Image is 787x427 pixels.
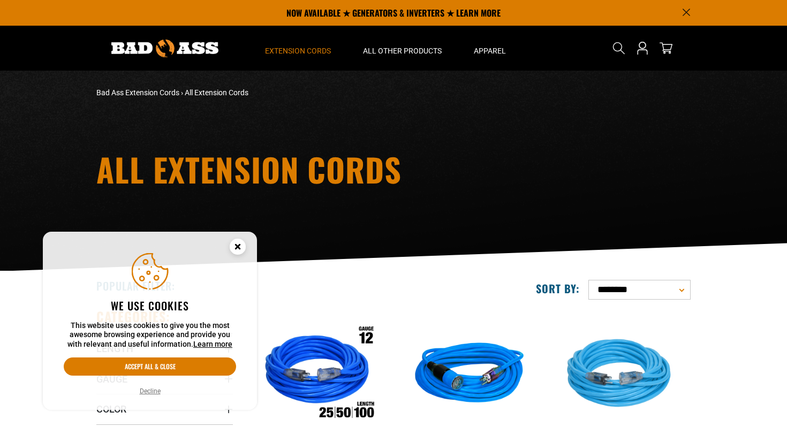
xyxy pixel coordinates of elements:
span: Apparel [474,46,506,56]
nav: breadcrumbs [96,87,487,98]
h1: All Extension Cords [96,153,487,185]
a: Bad Ass Extension Cords [96,88,179,97]
summary: Apparel [458,26,522,71]
span: All Other Products [363,46,442,56]
span: All Extension Cords [185,88,248,97]
button: Decline [137,386,164,396]
span: › [181,88,183,97]
img: Bad Ass Extension Cords [111,40,218,57]
summary: Extension Cords [249,26,347,71]
summary: Search [610,40,627,57]
p: This website uses cookies to give you the most awesome browsing experience and provide you with r... [64,321,236,349]
a: Learn more [193,340,232,348]
span: Extension Cords [265,46,331,56]
label: Sort by: [536,281,580,295]
summary: All Other Products [347,26,458,71]
button: Accept all & close [64,357,236,376]
aside: Cookie Consent [43,232,257,410]
h2: We use cookies [64,299,236,312]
